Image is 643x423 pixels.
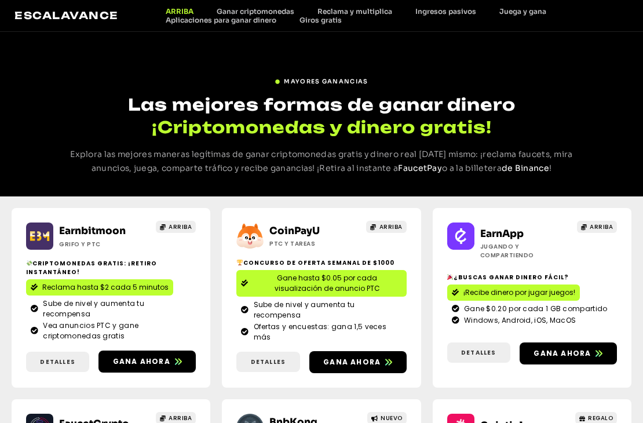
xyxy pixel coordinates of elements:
[447,285,580,301] a: ¡Recibe dinero por jugar juegos!
[442,163,502,173] font: o a la billetera
[166,16,276,24] font: Aplicaciones para ganar dinero
[499,7,546,16] font: Juega y gana
[275,72,368,86] a: MAYORES GANANCIAS
[26,279,173,296] a: Reclama hasta $2 cada 5 minutos
[463,287,575,297] font: ¡Recibe dinero por jugar juegos!
[26,352,89,372] a: Detalles
[447,274,453,280] img: 🎉
[205,7,306,16] a: Ganar criptomonedas
[366,221,407,233] a: ARRIBA
[404,7,488,16] a: Ingresos pasivos
[317,7,392,16] font: Reclama y multiplica
[381,414,403,422] font: NUEVO
[323,357,381,367] font: Gana ahora
[464,315,576,325] font: Windows, Android, iOS, MacOS
[454,273,569,282] font: ¿Buscas ganar dinero fácil?
[306,7,404,16] a: Reclama y multiplica
[269,239,315,248] font: ptc y tareas
[461,348,496,357] font: Detalles
[236,352,299,372] a: Detalles
[590,223,613,231] font: ARRIBA
[237,260,243,265] img: 🏆
[152,117,492,137] font: ¡Criptomonedas y dinero gratis!
[254,300,355,320] font: Sube de nivel y aumenta tu recompensa
[154,7,205,16] a: ARRIBA
[169,223,192,231] font: ARRIBA
[488,7,558,16] a: Juega y gana
[588,414,613,422] font: REGALO
[502,163,549,173] a: de Binance
[254,322,387,342] font: Ofertas y encuestas: gana 1,5 veces más
[43,298,144,319] font: Sube de nivel y aumenta tu recompensa
[577,221,618,233] a: ARRIBA
[480,228,524,240] a: EarnApp
[26,259,157,276] font: Criptomonedas gratis: ¡retiro instantáneo!
[288,16,353,24] a: Giros gratis
[59,225,126,237] a: Earnbitmoon
[236,270,406,297] a: Gane hasta $0.05 por cada visualización de anuncio PTC
[269,225,320,237] a: CoinPayU
[480,242,534,260] font: Jugando y compartiendo
[154,16,288,24] a: Aplicaciones para ganar dinero
[128,94,516,115] font: Las mejores formas de ganar dinero
[251,358,286,366] font: Detalles
[299,16,342,24] font: Giros gratis
[27,260,32,266] img: 💸
[70,149,572,173] font: Explora las mejores maneras legítimas de ganar criptomonedas gratis y dinero real [DATE] mismo: ¡...
[169,414,192,422] font: ARRIBA
[549,163,551,173] font: !
[309,351,407,373] a: Gana ahora
[113,356,170,366] font: Gana ahora
[464,304,608,313] font: Gane $0.20 por cada 1 GB compartido
[156,221,196,233] a: ARRIBA
[217,7,294,16] font: Ganar criptomonedas
[520,342,617,364] a: Gana ahora
[59,240,101,249] font: Grifo y PTC
[14,9,119,21] a: Escalavance
[166,7,193,16] font: ARRIBA
[98,351,196,373] a: Gana ahora
[154,7,629,24] nav: Menú
[43,320,138,341] font: Vea anuncios PTC y gane criptomonedas gratis
[243,258,394,267] font: Concurso de oferta semanal de $1000
[415,7,476,16] font: Ingresos pasivos
[447,342,510,363] a: Detalles
[275,273,380,293] font: Gane hasta $0.05 por cada visualización de anuncio PTC
[379,223,403,231] font: ARRIBA
[534,348,591,358] font: Gana ahora
[284,78,368,85] font: MAYORES GANANCIAS
[40,358,75,366] font: Detalles
[42,282,169,292] font: Reclama hasta $2 cada 5 minutos
[398,163,442,173] a: FaucetPay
